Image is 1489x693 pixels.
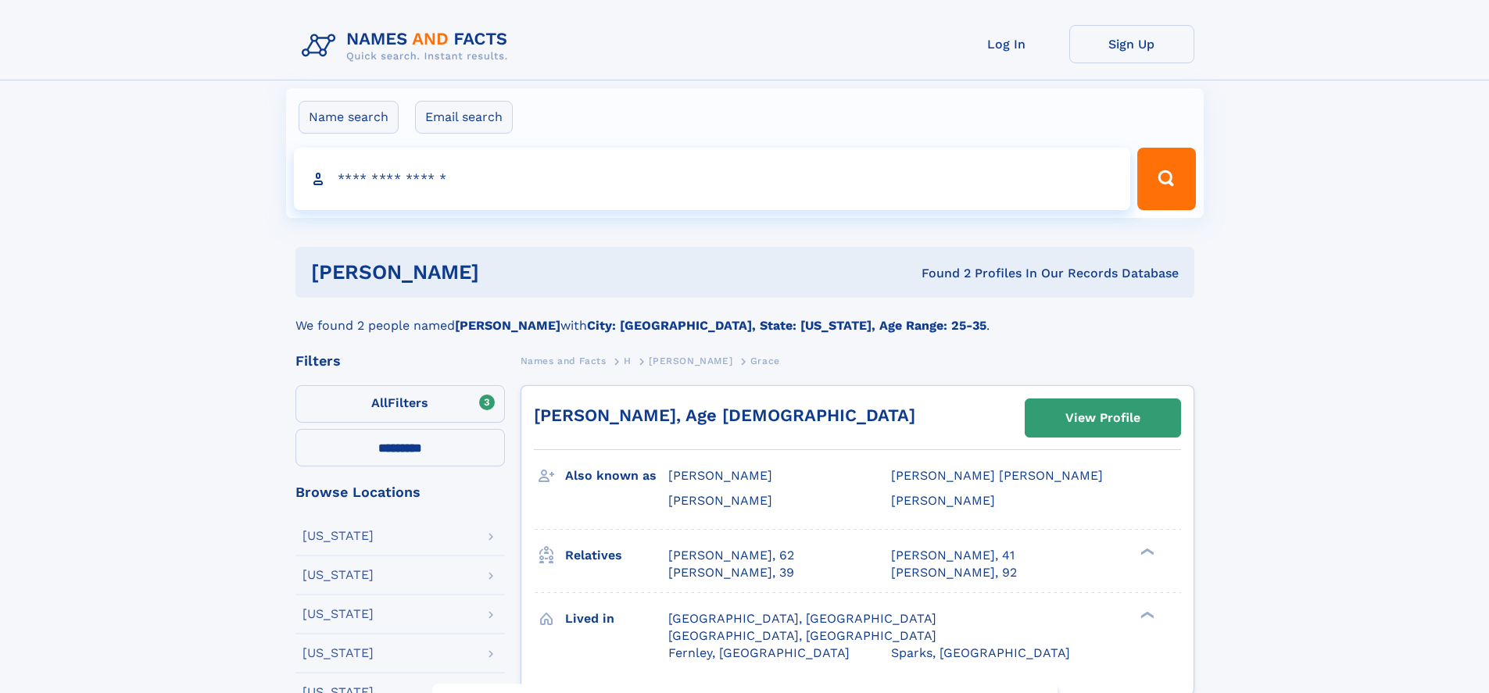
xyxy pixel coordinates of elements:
b: City: [GEOGRAPHIC_DATA], State: [US_STATE], Age Range: 25-35 [587,318,986,333]
a: H [624,351,632,370]
h3: Also known as [565,463,668,489]
span: [GEOGRAPHIC_DATA], [GEOGRAPHIC_DATA] [668,611,936,626]
a: View Profile [1025,399,1180,437]
div: We found 2 people named with . [295,298,1194,335]
span: Grace [750,355,780,366]
div: ❯ [1136,609,1155,620]
h1: [PERSON_NAME] [311,263,700,282]
a: [PERSON_NAME], 62 [668,547,794,564]
span: [PERSON_NAME] [649,355,732,366]
div: ❯ [1136,546,1155,556]
a: [PERSON_NAME] [649,351,732,370]
div: [US_STATE] [302,569,374,581]
span: [PERSON_NAME] [668,493,772,508]
div: Filters [295,354,505,368]
label: Email search [415,101,513,134]
div: Browse Locations [295,485,505,499]
div: View Profile [1065,400,1140,436]
a: [PERSON_NAME], 39 [668,564,794,581]
div: [US_STATE] [302,647,374,659]
div: [US_STATE] [302,608,374,620]
span: [GEOGRAPHIC_DATA], [GEOGRAPHIC_DATA] [668,628,936,643]
a: Sign Up [1069,25,1194,63]
label: Name search [299,101,399,134]
h3: Relatives [565,542,668,569]
a: Log In [944,25,1069,63]
span: All [371,395,388,410]
span: H [624,355,632,366]
a: [PERSON_NAME], Age [DEMOGRAPHIC_DATA] [534,405,915,425]
img: Logo Names and Facts [295,25,521,67]
span: Fernley, [GEOGRAPHIC_DATA] [668,645,850,660]
div: [US_STATE] [302,530,374,542]
span: [PERSON_NAME] [668,468,772,483]
b: [PERSON_NAME] [455,318,560,333]
label: Filters [295,385,505,423]
h3: Lived in [565,605,668,632]
span: [PERSON_NAME] [891,493,995,508]
a: [PERSON_NAME], 92 [891,564,1017,581]
a: Names and Facts [521,351,607,370]
input: search input [294,148,1131,210]
span: [PERSON_NAME] [PERSON_NAME] [891,468,1103,483]
span: Sparks, [GEOGRAPHIC_DATA] [891,645,1070,660]
div: Found 2 Profiles In Our Records Database [700,265,1179,282]
button: Search Button [1137,148,1195,210]
a: [PERSON_NAME], 41 [891,547,1015,564]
